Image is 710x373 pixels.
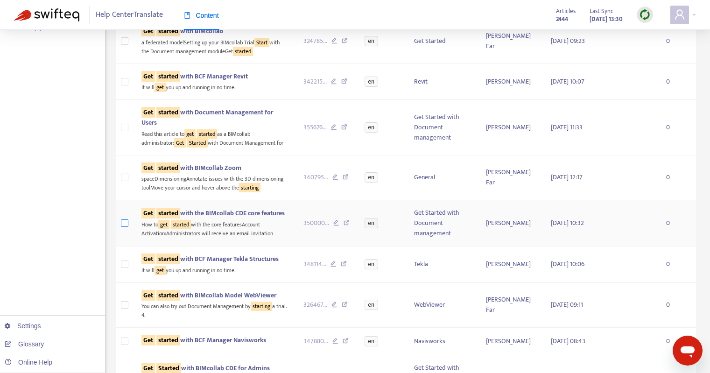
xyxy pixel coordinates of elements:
span: [DATE] 08:43 [551,336,585,346]
span: [DATE] 09:11 [551,299,583,310]
p: All tasks ( 0 ) [12,23,42,33]
td: [PERSON_NAME] [478,246,543,283]
strong: 2444 [556,14,568,24]
div: You can also try out Document Management by a trial. ​4. [141,301,288,320]
sqkw: starting [239,183,260,192]
sqkw: started [156,253,180,264]
sqkw: Get [174,138,186,148]
td: Navisworks [407,328,479,355]
span: with Document Management for Users [141,107,273,128]
img: sync.dc5367851b00ba804db3.png [639,9,651,21]
sqkw: started [156,290,180,301]
td: 0 [659,328,696,355]
span: en [365,336,378,346]
span: with BIMcollab Model WebViewer [141,290,276,301]
sqkw: started [156,26,180,36]
td: 0 [659,246,696,283]
td: [PERSON_NAME] Far [478,283,543,328]
sqkw: started [233,47,253,56]
div: It will you up and running in no time. ​ [141,82,288,92]
span: Articles [556,6,576,16]
strong: [DATE] 13:30 [590,14,623,24]
sqkw: Started [187,138,208,148]
td: [PERSON_NAME] Far [478,155,543,200]
sqkw: started [156,107,180,118]
iframe: Button to launch messaging window [673,336,703,366]
td: General [407,155,479,200]
td: [PERSON_NAME] [478,200,543,246]
a: Glossary [5,340,44,348]
sqkw: Get [141,208,155,218]
span: with BIMcollab [141,26,223,36]
span: 355676 ... [303,122,327,133]
sqkw: Get [141,253,155,264]
td: Get Started with Document management [407,200,479,246]
td: Get Started with Document management [407,100,479,155]
span: with BCF Manager Tekla Structures [141,253,279,264]
td: Tekla [407,246,479,283]
div: a federated modelSetting up your BIMcollab Trial ​ with the Document management moduleGet [141,36,288,56]
td: [PERSON_NAME] [478,100,543,155]
sqkw: started [156,71,180,82]
sqkw: Get [141,71,155,82]
span: 348114 ... [303,259,326,269]
span: book [184,12,190,19]
span: with BIMcollab Zoom [141,162,241,173]
td: [PERSON_NAME] Far [478,19,543,63]
sqkw: get [158,220,169,229]
td: 0 [659,100,696,155]
sqkw: Get [141,26,155,36]
span: 350000 ... [303,218,329,228]
td: 0 [659,283,696,328]
sqkw: get [155,266,166,275]
td: [PERSON_NAME] [478,64,543,100]
td: [PERSON_NAME] [478,328,543,355]
span: en [365,218,378,228]
div: How to with the core featuresAccount Activation:Administrators will receive an email invitation [141,218,288,238]
span: [DATE] 09:23 [551,35,585,46]
sqkw: started [156,162,180,173]
span: Help Center Translate [96,6,163,24]
span: 342215 ... [303,77,327,87]
td: 0 [659,155,696,200]
span: Content [184,12,219,19]
span: en [365,300,378,310]
span: user [674,9,685,20]
sqkw: starting [251,302,272,311]
span: en [365,77,378,87]
span: 340795 ... [303,172,328,183]
span: with BCF Manager Revit [141,71,248,82]
span: 347880 ... [303,336,328,346]
td: 0 [659,19,696,63]
sqkw: Get [141,290,155,301]
sqkw: started [171,220,191,229]
td: Revit [407,64,479,100]
span: en [365,172,378,183]
span: with BCF Manager Navisworks [141,335,266,345]
span: en [365,259,378,269]
div: It will you up and running in no time. ​ [141,264,288,275]
span: Last Sync [590,6,613,16]
span: 326467 ... [303,300,327,310]
span: 324785 ... [303,36,327,46]
sqkw: get [184,129,196,139]
img: Swifteq [14,8,79,21]
td: 0 [659,200,696,246]
sqkw: started [197,129,217,139]
span: [DATE] 12:17 [551,172,583,183]
sqkw: Get [141,162,155,173]
sqkw: started [156,208,180,218]
sqkw: Get [141,107,155,118]
sqkw: Get [141,335,155,345]
span: with the BIMcollab CDE core features [141,208,285,218]
a: Settings [5,322,41,330]
a: Online Help [5,359,52,366]
div: Read this article to as a BIMcollab administrator: with Document Management for [141,128,288,147]
td: 0 [659,64,696,100]
span: en [365,36,378,46]
td: WebViewer [407,283,479,328]
div: space ​ ​​DimensioningAnnotate issues with the 3D dimensioning toolMove your cursor and hover abo... [141,173,288,192]
sqkw: get [155,83,166,92]
sqkw: Start [254,38,269,47]
span: [DATE] 10:07 [551,76,584,87]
